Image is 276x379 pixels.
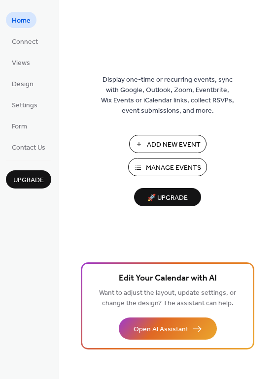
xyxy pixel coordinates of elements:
[119,317,217,340] button: Open AI Assistant
[12,37,38,47] span: Connect
[13,175,44,186] span: Upgrade
[6,96,43,113] a: Settings
[6,139,51,155] a: Contact Us
[119,272,217,285] span: Edit Your Calendar with AI
[134,188,201,206] button: 🚀 Upgrade
[12,143,45,153] span: Contact Us
[12,79,34,90] span: Design
[147,140,201,150] span: Add New Event
[6,75,39,92] a: Design
[6,12,36,28] a: Home
[6,170,51,189] button: Upgrade
[134,324,188,335] span: Open AI Assistant
[12,58,30,68] span: Views
[12,100,37,111] span: Settings
[6,54,36,70] a: Views
[12,122,27,132] span: Form
[146,163,201,173] span: Manage Events
[12,16,31,26] span: Home
[128,158,207,176] button: Manage Events
[140,191,195,205] span: 🚀 Upgrade
[6,118,33,134] a: Form
[101,75,234,116] span: Display one-time or recurring events, sync with Google, Outlook, Zoom, Eventbrite, Wix Events or ...
[129,135,207,153] button: Add New Event
[6,33,44,49] a: Connect
[99,286,236,310] span: Want to adjust the layout, update settings, or change the design? The assistant can help.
